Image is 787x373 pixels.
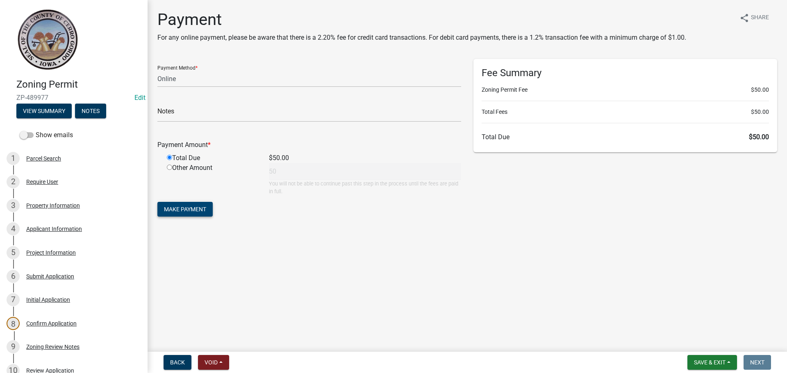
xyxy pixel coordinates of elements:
[7,340,20,353] div: 9
[16,108,72,115] wm-modal-confirm: Summary
[161,153,263,163] div: Total Due
[750,359,764,366] span: Next
[7,270,20,283] div: 6
[157,33,686,43] p: For any online payment, please be aware that there is a 2.20% fee for credit card transactions. F...
[164,206,206,212] span: Make Payment
[134,94,146,102] wm-modal-confirm: Edit Application Number
[263,153,467,163] div: $50.00
[26,203,80,208] div: Property Information
[26,274,74,279] div: Submit Application
[687,355,737,370] button: Save & Exit
[733,10,776,26] button: shareShare
[75,104,106,118] button: Notes
[170,359,185,366] span: Back
[26,250,76,255] div: Project Information
[751,86,769,94] span: $50.00
[26,344,80,350] div: Zoning Review Notes
[157,10,686,29] h1: Payment
[482,108,769,116] li: Total Fees
[7,175,20,188] div: 2
[26,156,61,161] div: Parcel Search
[157,202,213,217] button: Make Payment
[26,226,82,232] div: Applicant Information
[75,108,106,115] wm-modal-confirm: Notes
[20,130,73,140] label: Show emails
[482,86,769,94] li: Zoning Permit Fee
[7,152,20,165] div: 1
[694,359,726,366] span: Save & Exit
[164,355,191,370] button: Back
[744,355,771,370] button: Next
[16,9,78,70] img: Cerro Gordo County, Iowa
[751,108,769,116] span: $50.00
[739,13,749,23] i: share
[7,222,20,235] div: 4
[749,133,769,141] span: $50.00
[134,94,146,102] a: Edit
[16,79,141,90] h4: Zoning Permit
[198,355,229,370] button: Void
[26,321,77,326] div: Confirm Application
[7,293,20,306] div: 7
[482,67,769,79] h6: Fee Summary
[7,199,20,212] div: 3
[161,163,263,195] div: Other Amount
[7,317,20,330] div: 8
[16,94,131,102] span: ZP-489977
[7,246,20,259] div: 5
[26,179,58,185] div: Require User
[482,133,769,141] h6: Total Due
[205,359,218,366] span: Void
[26,297,70,303] div: Initial Application
[751,13,769,23] span: Share
[151,140,467,150] div: Payment Amount
[16,104,72,118] button: View Summary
